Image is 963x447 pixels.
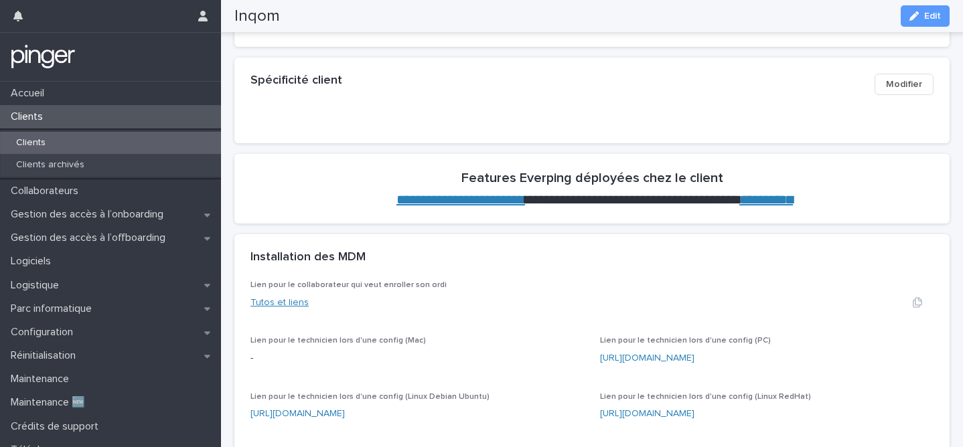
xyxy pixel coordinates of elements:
[5,302,102,315] p: Parc informatique
[250,337,426,345] span: Lien pour le technicien lors d'une config (Mac)
[250,74,342,88] h2: Spécificité client
[886,78,922,91] span: Modifier
[600,393,811,401] span: Lien pour le technicien lors d'une config (Linux RedHat)
[5,232,176,244] p: Gestion des accès à l’offboarding
[250,393,490,401] span: Lien pour le technicien lors d'une config (Linux Debian Ubuntu)
[5,87,55,100] p: Accueil
[250,409,345,418] a: [URL][DOMAIN_NAME]
[5,373,80,385] p: Maintenance
[5,208,174,221] p: Gestion des accès à l’onboarding
[461,170,723,186] h2: Features Everping déployées chez le client
[5,159,95,171] p: Clients archivés
[5,326,84,339] p: Configuration
[5,185,89,197] p: Collaborateurs
[600,337,771,345] span: Lien pour le technicien lors d'une config (PC)
[5,255,62,268] p: Logiciels
[600,409,694,418] a: [URL][DOMAIN_NAME]
[5,279,70,292] p: Logistique
[5,137,56,149] p: Clients
[600,353,694,363] a: [URL][DOMAIN_NAME]
[5,420,109,433] p: Crédits de support
[5,110,54,123] p: Clients
[250,250,366,265] h2: Installation des MDM
[901,5,950,27] button: Edit
[924,11,941,21] span: Edit
[5,349,86,362] p: Réinitialisation
[5,396,96,409] p: Maintenance 🆕
[234,7,280,26] h2: Inqom
[11,43,76,70] img: mTgBEunGTSyRkCgitkcU
[250,281,447,289] span: Lien pour le collaborateur qui veut enroller son ordi
[250,351,584,365] p: -
[875,74,934,95] button: Modifier
[250,298,309,307] a: Tutos et liens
